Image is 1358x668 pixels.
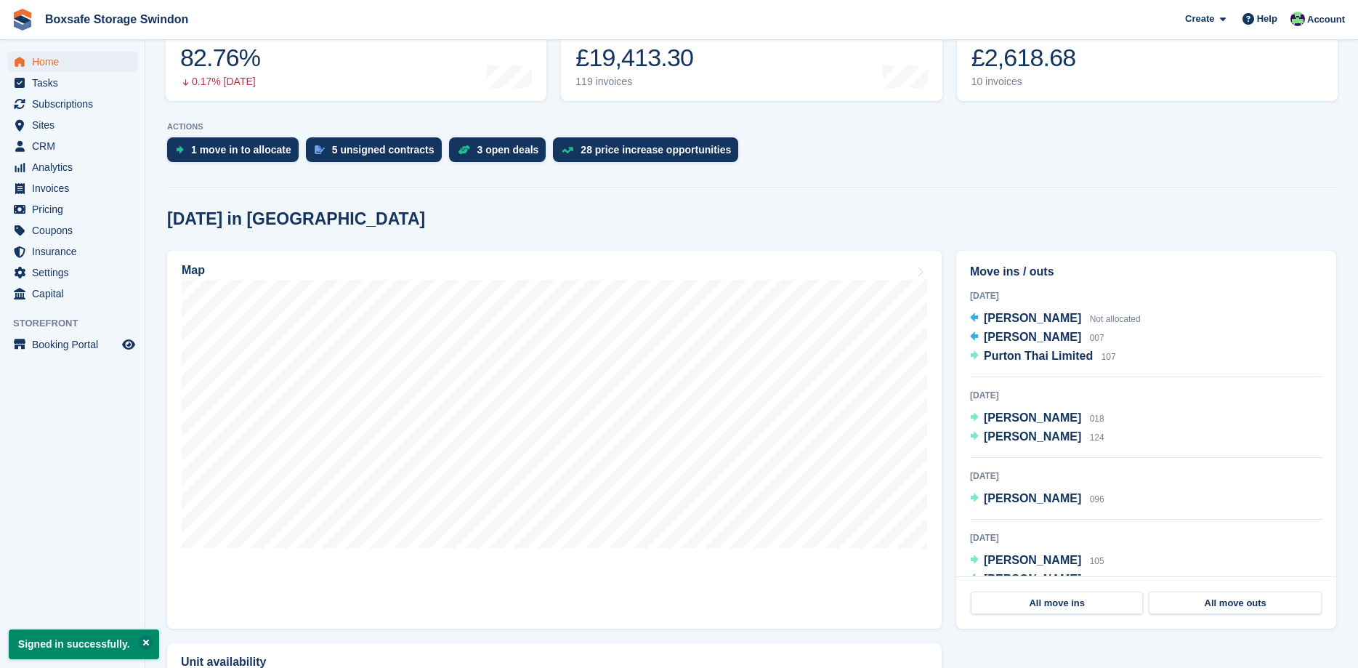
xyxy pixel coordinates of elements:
[984,331,1081,343] span: [PERSON_NAME]
[32,241,119,262] span: Insurance
[166,9,546,101] a: Occupancy 82.76% 0.17% [DATE]
[477,144,539,156] div: 3 open deals
[1090,556,1104,566] span: 105
[970,329,1104,347] a: [PERSON_NAME] 007
[306,137,449,169] a: 5 unsigned contracts
[970,470,1322,483] div: [DATE]
[315,145,325,154] img: contract_signature_icon-13c848040528278c33f63329250d36e43548de30e8caae1d1a13099fd9432cc5.svg
[167,251,942,629] a: Map
[12,9,33,31] img: stora-icon-8386f47178a22dfd0bd8f6a31ec36ba5ce8667c1dd55bd0f319d3a0aa187defe.svg
[553,137,745,169] a: 28 price increase opportunities
[32,262,119,283] span: Settings
[1090,575,1141,585] span: Not allocated
[176,145,184,154] img: move_ins_to_allocate_icon-fdf77a2bb77ea45bf5b3d319d69a93e2d87916cf1d5bf7949dd705db3b84f3ca.svg
[7,283,137,304] a: menu
[970,347,1116,366] a: Purton Thai Limited 107
[1090,314,1141,324] span: Not allocated
[561,9,942,101] a: Month-to-date sales £19,413.30 119 invoices
[13,316,145,331] span: Storefront
[9,629,159,659] p: Signed in successfully.
[957,9,1338,101] a: Awaiting payment £2,618.68 10 invoices
[575,43,693,73] div: £19,413.30
[1257,12,1277,26] span: Help
[1185,12,1214,26] span: Create
[1090,333,1104,343] span: 007
[332,144,435,156] div: 5 unsigned contracts
[970,531,1322,544] div: [DATE]
[970,310,1141,329] a: [PERSON_NAME] Not allocated
[32,178,119,198] span: Invoices
[970,289,1322,302] div: [DATE]
[120,336,137,353] a: Preview store
[32,220,119,241] span: Coupons
[984,350,1093,362] span: Purton Thai Limited
[191,144,291,156] div: 1 move in to allocate
[7,115,137,135] a: menu
[7,262,137,283] a: menu
[1090,494,1104,504] span: 096
[970,490,1104,509] a: [PERSON_NAME] 096
[7,178,137,198] a: menu
[32,73,119,93] span: Tasks
[984,492,1081,504] span: [PERSON_NAME]
[167,137,306,169] a: 1 move in to allocate
[970,389,1322,402] div: [DATE]
[32,283,119,304] span: Capital
[7,334,137,355] a: menu
[7,220,137,241] a: menu
[562,147,573,153] img: price_increase_opportunities-93ffe204e8149a01c8c9dc8f82e8f89637d9d84a8eef4429ea346261dce0b2c0.svg
[7,136,137,156] a: menu
[1149,592,1321,615] a: All move outs
[7,241,137,262] a: menu
[984,573,1081,585] span: [PERSON_NAME]
[32,136,119,156] span: CRM
[575,76,693,88] div: 119 invoices
[7,52,137,72] a: menu
[984,312,1081,324] span: [PERSON_NAME]
[984,411,1081,424] span: [PERSON_NAME]
[458,145,470,155] img: deal-1b604bf984904fb50ccaf53a9ad4b4a5d6e5aea283cecdc64d6e3604feb123c2.svg
[7,199,137,220] a: menu
[984,430,1081,443] span: [PERSON_NAME]
[7,94,137,114] a: menu
[1090,432,1104,443] span: 124
[984,554,1081,566] span: [PERSON_NAME]
[970,552,1104,571] a: [PERSON_NAME] 105
[581,144,731,156] div: 28 price increase opportunities
[39,7,194,31] a: Boxsafe Storage Swindon
[180,43,260,73] div: 82.76%
[7,157,137,177] a: menu
[32,157,119,177] span: Analytics
[32,199,119,220] span: Pricing
[32,334,119,355] span: Booking Portal
[32,115,119,135] span: Sites
[32,52,119,72] span: Home
[971,592,1143,615] a: All move ins
[970,428,1104,447] a: [PERSON_NAME] 124
[970,263,1322,281] h2: Move ins / outs
[7,73,137,93] a: menu
[449,137,554,169] a: 3 open deals
[970,571,1141,589] a: [PERSON_NAME] Not allocated
[970,409,1104,428] a: [PERSON_NAME] 018
[1307,12,1345,27] span: Account
[180,76,260,88] div: 0.17% [DATE]
[971,43,1076,73] div: £2,618.68
[1090,414,1104,424] span: 018
[971,76,1076,88] div: 10 invoices
[167,122,1336,132] p: ACTIONS
[1102,352,1116,362] span: 107
[182,264,205,277] h2: Map
[167,209,425,229] h2: [DATE] in [GEOGRAPHIC_DATA]
[1290,12,1305,26] img: Kim Virabi
[32,94,119,114] span: Subscriptions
